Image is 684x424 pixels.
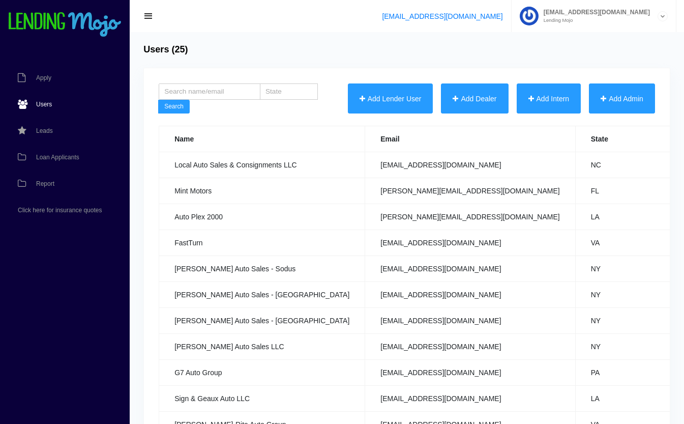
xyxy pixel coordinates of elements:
td: FastTurn [159,230,365,256]
td: NY [575,334,680,360]
td: [PERSON_NAME][EMAIL_ADDRESS][DOMAIN_NAME] [365,178,575,204]
td: [PERSON_NAME] Auto Sales - [GEOGRAPHIC_DATA] [159,282,365,308]
button: Add Lender User [348,83,433,114]
td: LA [575,204,680,230]
span: Users [36,101,52,107]
span: [EMAIL_ADDRESS][DOMAIN_NAME] [539,9,650,15]
th: Email [365,126,575,152]
td: [EMAIL_ADDRESS][DOMAIN_NAME] [365,256,575,282]
input: State [260,83,318,100]
td: NY [575,282,680,308]
td: VA [575,230,680,256]
td: Auto Plex 2000 [159,204,365,230]
td: G7 Auto Group [159,360,365,386]
td: NY [575,256,680,282]
td: PA [575,360,680,386]
td: FL [575,178,680,204]
td: Mint Motors [159,178,365,204]
td: Local Auto Sales & Consignments LLC [159,152,365,178]
td: NC [575,152,680,178]
span: Apply [36,75,51,81]
td: [PERSON_NAME][EMAIL_ADDRESS][DOMAIN_NAME] [365,204,575,230]
td: [PERSON_NAME] Auto Sales - Sodus [159,256,365,282]
td: [EMAIL_ADDRESS][DOMAIN_NAME] [365,334,575,360]
td: [PERSON_NAME] Auto Sales LLC [159,334,365,360]
span: Click here for insurance quotes [18,207,102,213]
img: logo-small.png [8,12,122,38]
button: Add Intern [517,83,581,114]
a: [EMAIL_ADDRESS][DOMAIN_NAME] [382,12,502,20]
span: Leads [36,128,53,134]
td: [EMAIL_ADDRESS][DOMAIN_NAME] [365,360,575,386]
th: Name [159,126,365,152]
td: [EMAIL_ADDRESS][DOMAIN_NAME] [365,386,575,412]
input: Search name/email [159,83,260,100]
span: Loan Applicants [36,154,79,160]
span: Report [36,181,54,187]
td: Sign & Geaux Auto LLC [159,386,365,412]
button: Add Dealer [441,83,508,114]
td: [EMAIL_ADDRESS][DOMAIN_NAME] [365,308,575,334]
img: Profile image [520,7,539,25]
small: Lending Mojo [539,18,650,23]
h4: Users (25) [143,44,188,55]
button: Add Admin [589,83,655,114]
th: State [575,126,680,152]
button: Search [158,100,190,114]
td: [EMAIL_ADDRESS][DOMAIN_NAME] [365,230,575,256]
td: [EMAIL_ADDRESS][DOMAIN_NAME] [365,152,575,178]
td: [PERSON_NAME] Auto Sales - [GEOGRAPHIC_DATA] [159,308,365,334]
td: NY [575,308,680,334]
td: [EMAIL_ADDRESS][DOMAIN_NAME] [365,282,575,308]
td: LA [575,386,680,412]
